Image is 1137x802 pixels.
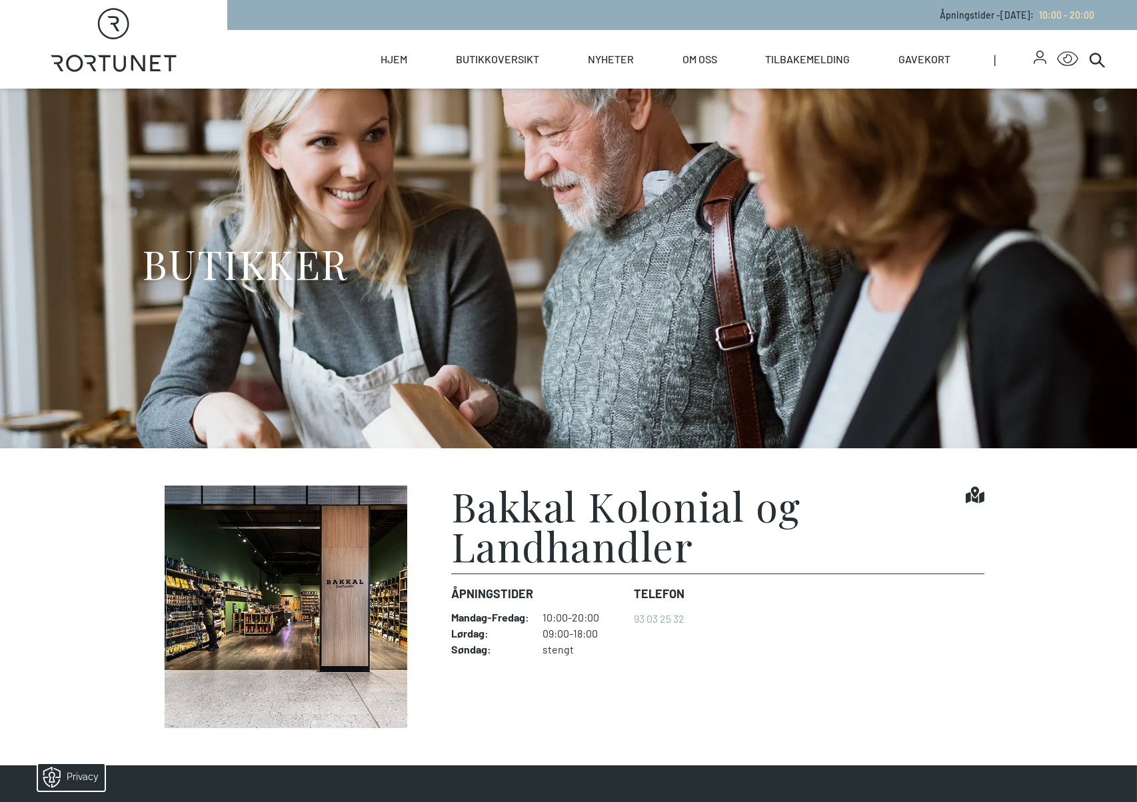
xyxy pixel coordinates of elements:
h1: BUTIKKER [142,238,348,288]
iframe: Manage Preferences [13,759,122,795]
a: Hjem [381,30,407,89]
dt: Telefon [634,585,684,603]
a: Butikkoversikt [456,30,539,89]
dd: 09:00-18:00 [543,627,623,640]
span: | [994,30,1034,89]
a: Nyheter [588,30,634,89]
a: Om oss [682,30,717,89]
dt: Lørdag : [451,627,529,640]
a: 10:00 - 20:00 [1034,9,1094,21]
dd: stengt [543,643,623,656]
button: Open Accessibility Menu [1057,49,1078,70]
dt: Søndag : [451,643,529,656]
dd: 10:00-20:00 [543,611,623,624]
h1: Bakkal Kolonial og Landhandler [451,486,966,566]
dt: Mandag - Fredag : [451,611,529,624]
details: Attribution [1090,288,1137,298]
div: © Mappedin [1093,290,1126,298]
dt: Åpningstider [451,585,623,603]
a: Tilbakemelding [765,30,850,89]
p: Åpningstider - [DATE] : [940,8,1094,22]
a: Gavekort [898,30,950,89]
a: 93 03 25 32 [634,612,684,625]
span: 10:00 - 20:00 [1039,9,1094,21]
